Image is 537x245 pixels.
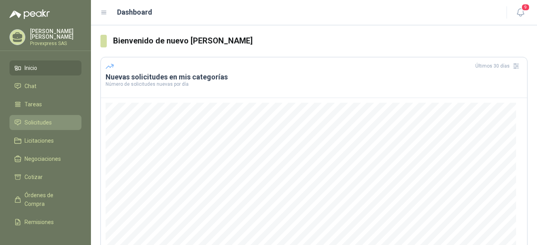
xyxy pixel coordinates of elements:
[25,64,37,72] span: Inicio
[113,35,528,47] h3: Bienvenido de nuevo [PERSON_NAME]
[25,191,74,208] span: Órdenes de Compra
[9,133,81,148] a: Licitaciones
[25,118,52,127] span: Solicitudes
[9,151,81,166] a: Negociaciones
[106,72,522,82] h3: Nuevas solicitudes en mis categorías
[9,79,81,94] a: Chat
[9,170,81,185] a: Cotizar
[117,7,152,18] h1: Dashboard
[9,60,81,75] a: Inicio
[106,82,522,87] p: Número de solicitudes nuevas por día
[9,215,81,230] a: Remisiones
[25,136,54,145] span: Licitaciones
[9,97,81,112] a: Tareas
[25,218,54,226] span: Remisiones
[25,82,36,90] span: Chat
[513,6,528,20] button: 9
[9,115,81,130] a: Solicitudes
[30,28,81,40] p: [PERSON_NAME] [PERSON_NAME]
[30,41,81,46] p: Provexpress SAS
[521,4,530,11] span: 9
[475,60,522,72] div: Últimos 30 días
[25,100,42,109] span: Tareas
[25,155,61,163] span: Negociaciones
[25,173,43,181] span: Cotizar
[9,9,50,19] img: Logo peakr
[9,188,81,211] a: Órdenes de Compra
